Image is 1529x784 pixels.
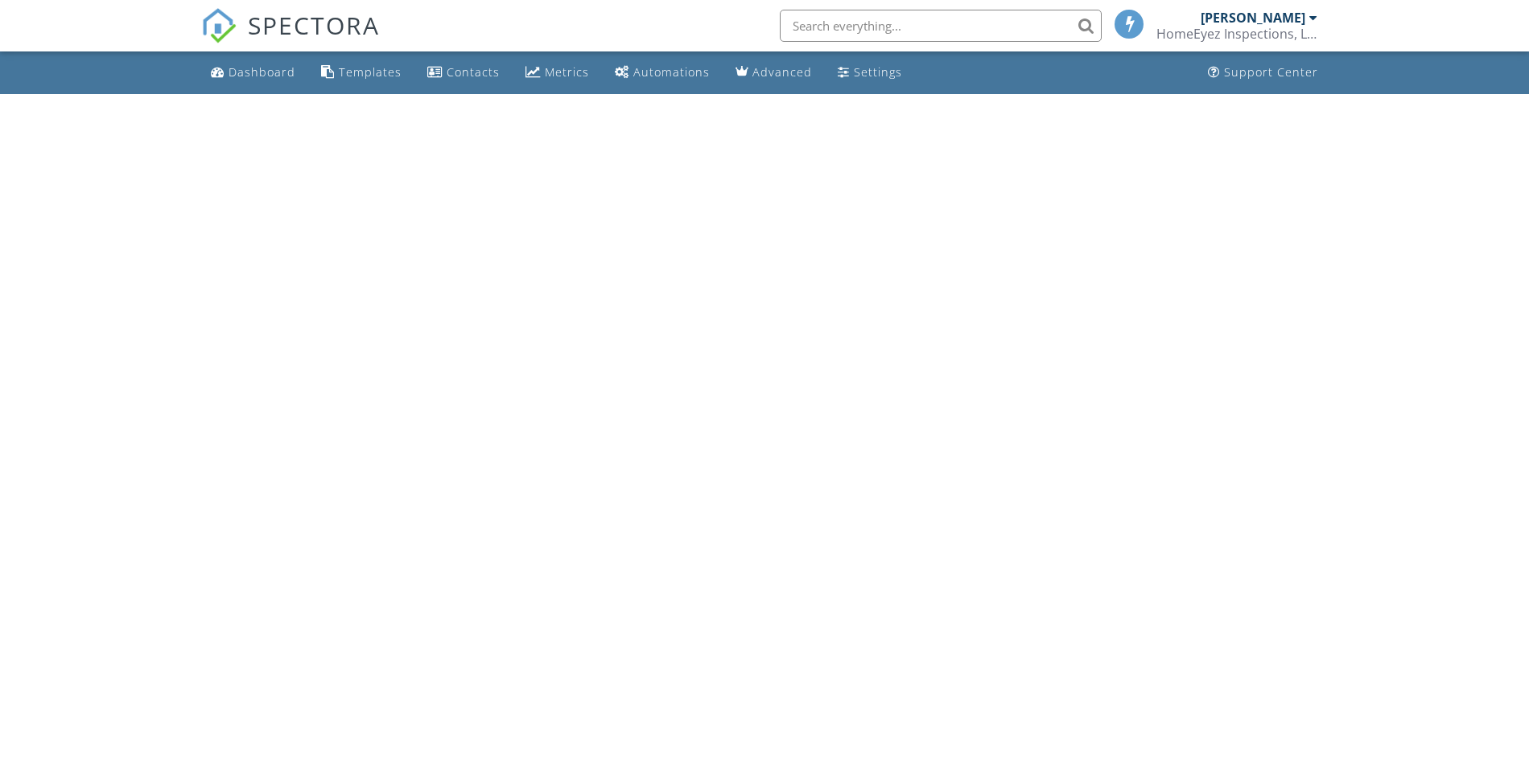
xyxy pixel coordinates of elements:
[1224,64,1318,80] div: Support Center
[248,8,380,42] span: SPECTORA
[339,64,402,80] div: Templates
[1201,10,1305,26] div: [PERSON_NAME]
[201,22,380,55] a: SPECTORA
[545,64,589,80] div: Metrics
[229,64,295,80] div: Dashboard
[752,64,812,80] div: Advanced
[519,58,596,88] a: Metrics
[1201,58,1325,88] a: Support Center
[608,58,716,88] a: Automations (Basic)
[633,64,710,80] div: Automations
[421,58,506,88] a: Contacts
[204,58,302,88] a: Dashboard
[447,64,500,80] div: Contacts
[831,58,909,88] a: Settings
[854,64,902,80] div: Settings
[729,58,818,88] a: Advanced
[315,58,408,88] a: Templates
[780,10,1102,42] input: Search everything...
[1156,26,1317,42] div: HomeEyez Inspections, LLC
[201,8,237,43] img: The Best Home Inspection Software - Spectora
